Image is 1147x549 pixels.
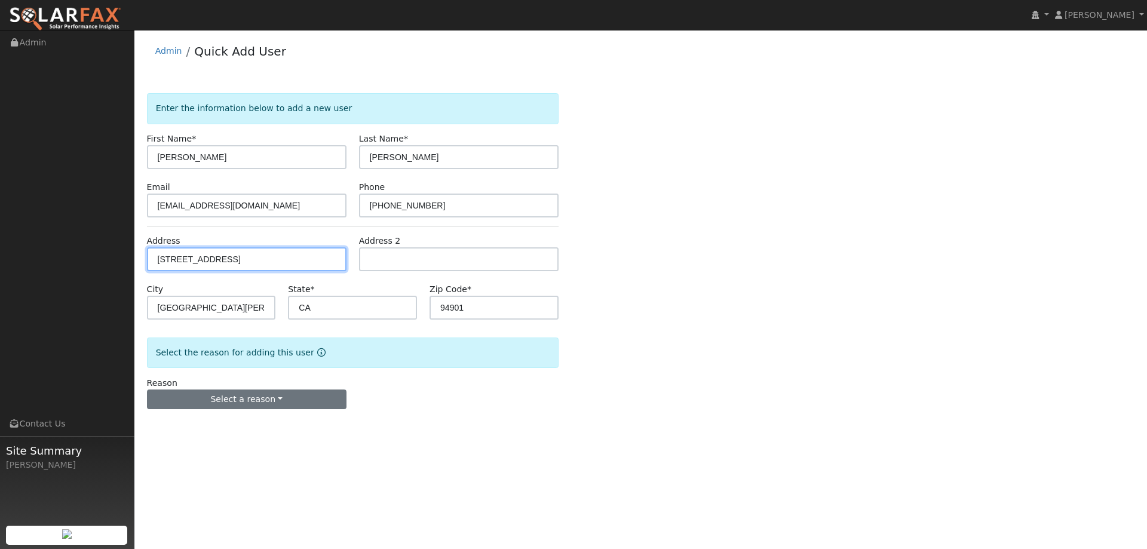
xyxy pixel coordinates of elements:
label: Phone [359,181,385,194]
label: First Name [147,133,197,145]
a: Admin [155,46,182,56]
label: City [147,283,164,296]
a: Reason for new user [314,348,326,357]
span: [PERSON_NAME] [1065,10,1134,20]
label: Zip Code [430,283,471,296]
button: Select a reason [147,389,346,410]
span: Required [192,134,196,143]
label: State [288,283,314,296]
div: [PERSON_NAME] [6,459,128,471]
div: Select the reason for adding this user [147,338,559,368]
label: Address 2 [359,235,401,247]
span: Required [467,284,471,294]
label: Reason [147,377,177,389]
span: Required [404,134,408,143]
span: Site Summary [6,443,128,459]
label: Email [147,181,170,194]
img: SolarFax [9,7,121,32]
div: Enter the information below to add a new user [147,93,559,124]
label: Last Name [359,133,408,145]
label: Address [147,235,180,247]
img: retrieve [62,529,72,539]
a: Quick Add User [194,44,286,59]
span: Required [311,284,315,294]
